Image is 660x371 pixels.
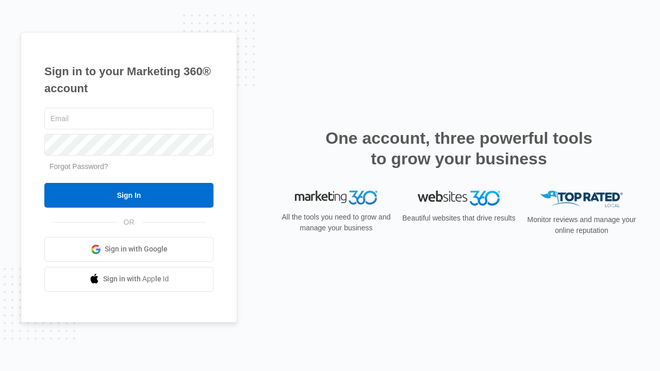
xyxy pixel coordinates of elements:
[44,267,213,292] a: Sign in with Apple Id
[278,212,394,233] p: All the tools you need to grow and manage your business
[103,274,169,284] span: Sign in with Apple Id
[117,217,142,228] span: OR
[49,162,108,171] a: Forgot Password?
[401,213,517,224] p: Beautiful websites that drive results
[322,128,596,169] h2: One account, three powerful tools to grow your business
[524,214,639,236] p: Monitor reviews and manage your online reputation
[295,191,377,205] img: Marketing 360
[540,191,623,208] img: Top Rated Local
[44,237,213,262] a: Sign in with Google
[44,183,213,208] input: Sign In
[44,108,213,129] input: Email
[418,191,500,206] img: Websites 360
[44,63,213,97] h1: Sign in to your Marketing 360® account
[105,244,168,255] span: Sign in with Google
